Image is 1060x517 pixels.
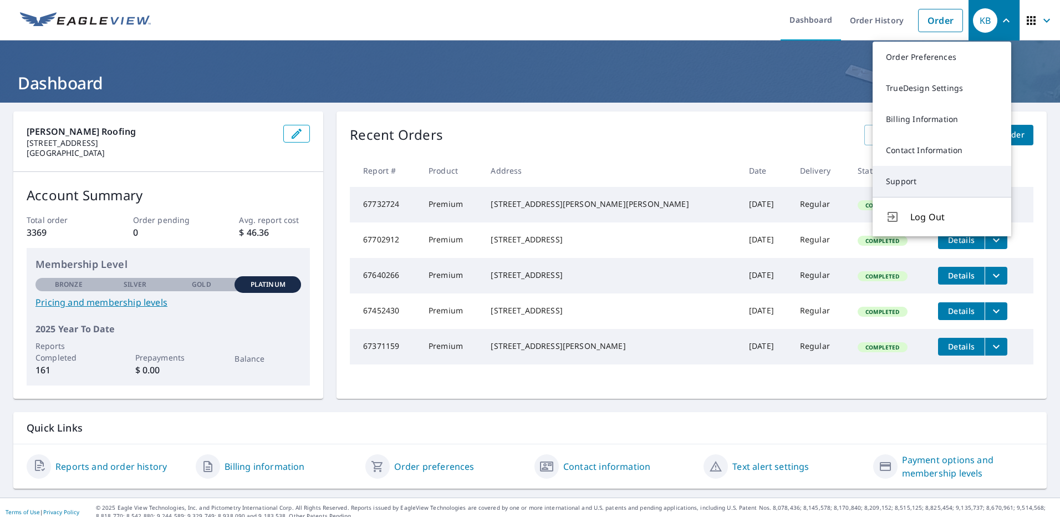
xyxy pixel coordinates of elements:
[235,353,301,364] p: Balance
[873,197,1011,236] button: Log Out
[985,338,1007,356] button: filesDropdownBtn-67371159
[135,352,202,363] p: Prepayments
[133,214,204,226] p: Order pending
[873,73,1011,104] a: TrueDesign Settings
[420,329,482,364] td: Premium
[35,363,102,377] p: 161
[910,210,998,224] span: Log Out
[740,187,791,222] td: [DATE]
[420,187,482,222] td: Premium
[740,222,791,258] td: [DATE]
[938,231,985,249] button: detailsBtn-67702912
[350,154,420,187] th: Report #
[350,222,420,258] td: 67702912
[740,154,791,187] th: Date
[740,258,791,293] td: [DATE]
[135,363,202,377] p: $ 0.00
[938,267,985,285] button: detailsBtn-67640266
[350,125,443,145] p: Recent Orders
[563,460,650,473] a: Contact information
[859,272,906,280] span: Completed
[873,166,1011,197] a: Support
[791,329,849,364] td: Regular
[791,258,849,293] td: Regular
[873,135,1011,166] a: Contact Information
[491,270,731,281] div: [STREET_ADDRESS]
[918,9,963,32] a: Order
[791,187,849,222] td: Regular
[791,154,849,187] th: Delivery
[239,226,310,239] p: $ 46.36
[491,305,731,316] div: [STREET_ADDRESS]
[420,293,482,329] td: Premium
[791,222,849,258] td: Regular
[740,293,791,329] td: [DATE]
[124,280,147,290] p: Silver
[251,280,286,290] p: Platinum
[859,237,906,245] span: Completed
[945,306,978,316] span: Details
[350,329,420,364] td: 67371159
[859,343,906,351] span: Completed
[985,231,1007,249] button: filesDropdownBtn-67702912
[985,267,1007,285] button: filesDropdownBtn-67640266
[491,341,731,352] div: [STREET_ADDRESS][PERSON_NAME]
[27,138,274,148] p: [STREET_ADDRESS]
[938,302,985,320] button: detailsBtn-67452430
[491,234,731,245] div: [STREET_ADDRESS]
[420,222,482,258] td: Premium
[239,214,310,226] p: Avg. report cost
[859,308,906,316] span: Completed
[491,199,731,210] div: [STREET_ADDRESS][PERSON_NAME][PERSON_NAME]
[35,296,301,309] a: Pricing and membership levels
[27,421,1033,435] p: Quick Links
[394,460,475,473] a: Order preferences
[873,42,1011,73] a: Order Preferences
[482,154,740,187] th: Address
[27,148,274,158] p: [GEOGRAPHIC_DATA]
[55,460,167,473] a: Reports and order history
[27,185,310,205] p: Account Summary
[27,226,98,239] p: 3369
[420,154,482,187] th: Product
[973,8,997,33] div: KB
[350,258,420,293] td: 67640266
[6,508,40,516] a: Terms of Use
[945,341,978,352] span: Details
[35,340,102,363] p: Reports Completed
[27,125,274,138] p: [PERSON_NAME] Roofing
[938,338,985,356] button: detailsBtn-67371159
[192,280,211,290] p: Gold
[864,125,943,145] a: View All Orders
[225,460,304,473] a: Billing information
[859,201,906,209] span: Completed
[945,270,978,281] span: Details
[902,453,1033,480] a: Payment options and membership levels
[849,154,929,187] th: Status
[35,322,301,336] p: 2025 Year To Date
[55,280,83,290] p: Bronze
[35,257,301,272] p: Membership Level
[420,258,482,293] td: Premium
[20,12,151,29] img: EV Logo
[13,72,1047,94] h1: Dashboard
[133,226,204,239] p: 0
[791,293,849,329] td: Regular
[350,293,420,329] td: 67452430
[985,302,1007,320] button: filesDropdownBtn-67452430
[945,235,978,245] span: Details
[350,187,420,222] td: 67732724
[740,329,791,364] td: [DATE]
[732,460,809,473] a: Text alert settings
[43,508,79,516] a: Privacy Policy
[6,509,79,515] p: |
[27,214,98,226] p: Total order
[873,104,1011,135] a: Billing Information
